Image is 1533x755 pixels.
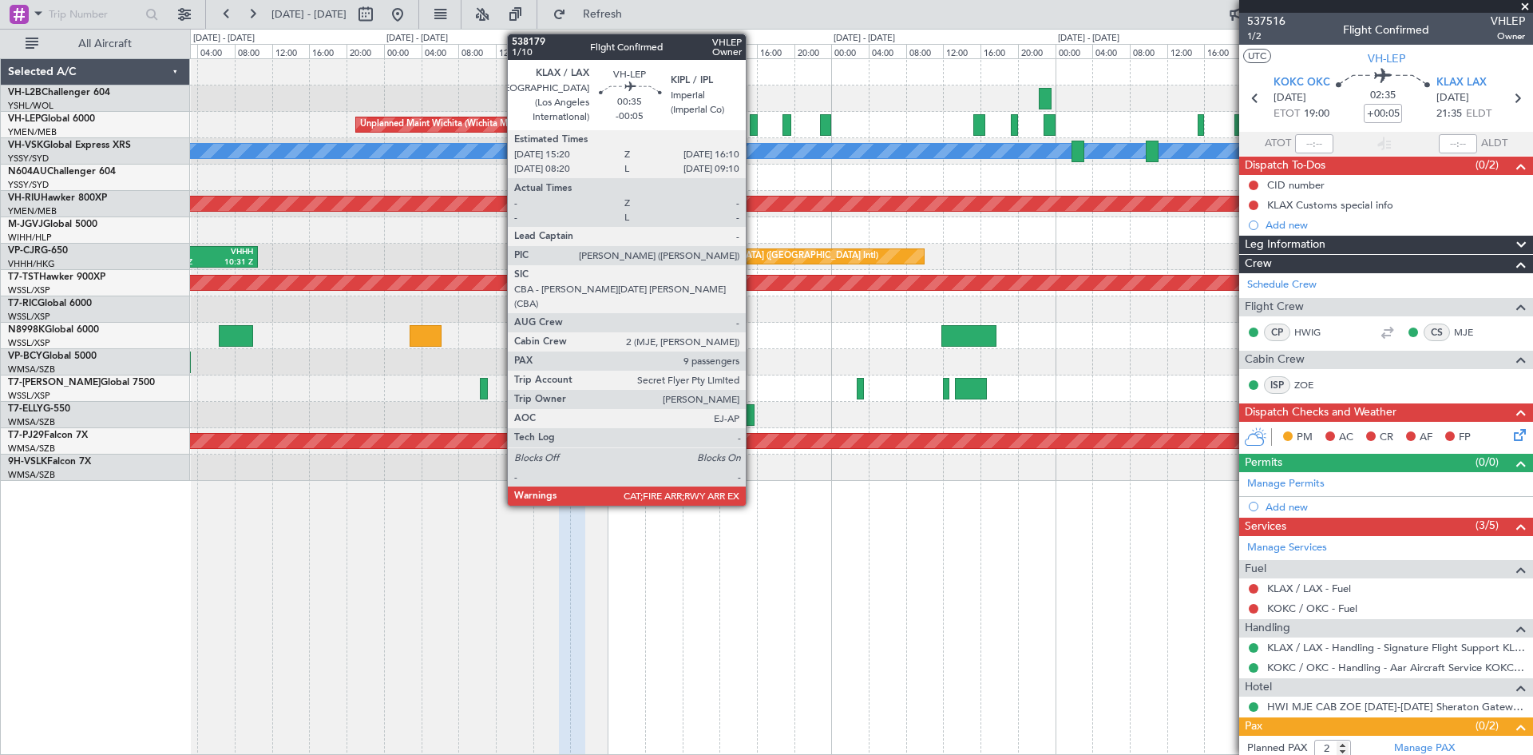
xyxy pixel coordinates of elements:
[8,457,47,467] span: 9H-VSLK
[1245,454,1282,472] span: Permits
[1491,30,1525,43] span: Owner
[8,378,101,387] span: T7-[PERSON_NAME]
[1454,325,1490,340] a: MJE
[1267,178,1325,192] div: CID number
[612,244,878,268] div: Planned Maint [GEOGRAPHIC_DATA] ([GEOGRAPHIC_DATA] Intl)
[1167,44,1205,58] div: 12:00
[309,44,347,58] div: 16:00
[1339,430,1353,446] span: AC
[8,141,43,150] span: VH-VSK
[197,44,235,58] div: 04:00
[1267,602,1357,615] a: KOKC / OKC - Fuel
[8,325,45,335] span: N8998K
[8,246,68,256] a: VP-CJRG-650
[8,364,55,376] a: WMSA/SZB
[1245,255,1272,273] span: Crew
[834,32,895,46] div: [DATE] - [DATE]
[1459,430,1471,446] span: FP
[1245,351,1305,369] span: Cabin Crew
[8,220,43,229] span: M-JGVJ
[1247,30,1285,43] span: 1/2
[8,404,43,414] span: T7-ELLY
[1245,560,1266,578] span: Fuel
[1476,717,1499,734] span: (0/2)
[8,100,53,112] a: YSHL/WOL
[360,113,558,137] div: Unplanned Maint Wichita (Wichita Mid-continent)
[943,44,980,58] div: 12:00
[1380,430,1393,446] span: CR
[1274,75,1330,91] span: KOKC OKC
[458,44,496,58] div: 08:00
[8,469,55,481] a: WMSA/SZB
[347,44,384,58] div: 20:00
[1370,88,1396,104] span: 02:35
[570,44,608,58] div: 20:00
[1264,324,1290,341] div: CP
[1267,641,1525,654] a: KLAX / LAX - Handling - Signature Flight Support KLAX / LAX
[608,44,645,58] div: 00:00
[8,167,47,177] span: N604AU
[1420,430,1432,446] span: AF
[8,272,105,282] a: T7-TSTHawker 900XP
[8,378,155,387] a: T7-[PERSON_NAME]Global 7500
[1245,298,1304,316] span: Flight Crew
[1491,13,1525,30] span: VHLEP
[8,179,49,191] a: YSSY/SYD
[8,416,55,428] a: WMSA/SZB
[1267,582,1351,595] a: KLAX / LAX - Fuel
[8,404,70,414] a: T7-ELLYG-550
[8,141,131,150] a: VH-VSKGlobal Express XRS
[1245,236,1325,254] span: Leg Information
[422,44,459,58] div: 04:00
[1424,324,1450,341] div: CS
[533,44,571,58] div: 16:00
[8,193,107,203] a: VH-RIUHawker 800XP
[8,193,41,203] span: VH-RIU
[18,31,173,57] button: All Aircraft
[8,299,92,308] a: T7-RICGlobal 6000
[1265,136,1291,152] span: ATOT
[1266,218,1525,232] div: Add new
[8,114,95,124] a: VH-LEPGlobal 6000
[1466,106,1491,122] span: ELDT
[8,126,57,138] a: YMEN/MEB
[1247,540,1327,556] a: Manage Services
[1476,157,1499,173] span: (0/2)
[1267,661,1525,674] a: KOKC / OKC - Handling - Aar Aircraft Service KOKC / OKC
[1056,44,1093,58] div: 00:00
[1245,518,1286,536] span: Services
[1092,44,1130,58] div: 04:00
[1130,44,1167,58] div: 08:00
[1204,44,1242,58] div: 16:00
[1245,619,1290,638] span: Handling
[1247,277,1317,293] a: Schedule Crew
[1436,90,1469,106] span: [DATE]
[1243,49,1271,63] button: UTC
[1247,13,1285,30] span: 537516
[569,9,636,20] span: Refresh
[8,431,44,440] span: T7-PJ29
[8,258,55,270] a: VHHH/HKG
[683,44,720,58] div: 08:00
[719,44,757,58] div: 12:00
[1245,717,1262,736] span: Pax
[831,44,869,58] div: 00:00
[8,443,55,455] a: WMSA/SZB
[8,88,110,97] a: VH-L2BChallenger 604
[386,32,448,46] div: [DATE] - [DATE]
[8,284,50,296] a: WSSL/XSP
[1266,500,1525,514] div: Add new
[49,2,141,26] input: Trip Number
[8,167,116,177] a: N604AUChallenger 604
[8,114,41,124] span: VH-LEP
[8,431,88,440] a: T7-PJ29Falcon 7X
[8,205,57,217] a: YMEN/MEB
[645,44,683,58] div: 04:00
[610,32,671,46] div: [DATE] - [DATE]
[384,44,422,58] div: 00:00
[8,153,49,165] a: YSSY/SYD
[906,44,944,58] div: 08:00
[869,44,906,58] div: 04:00
[8,232,52,244] a: WIHH/HLP
[8,390,50,402] a: WSSL/XSP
